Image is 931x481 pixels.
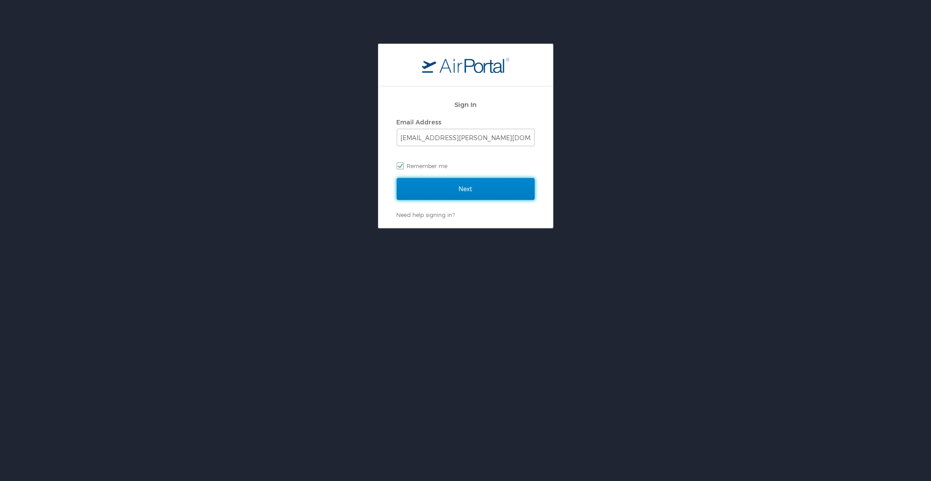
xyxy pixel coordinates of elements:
a: Need help signing in? [397,211,455,218]
input: Next [397,178,535,200]
label: Email Address [397,118,442,126]
h2: Sign In [397,100,535,110]
label: Remember me [397,159,535,172]
img: logo [422,57,509,73]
